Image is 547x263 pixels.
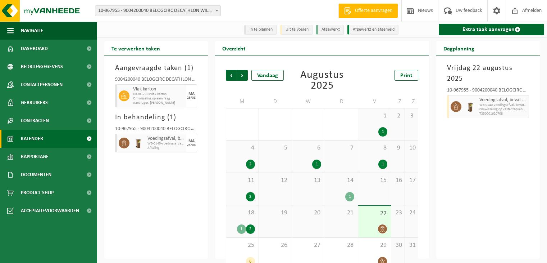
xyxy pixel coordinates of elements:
span: 2 [395,112,401,120]
span: T250001620708 [479,112,527,116]
div: Augustus 2025 [291,70,353,92]
span: WB-0140-voedingsafval, bevat producten van dierlijke oor [479,103,527,107]
span: 7 [329,144,354,152]
h2: Overzicht [215,41,253,55]
span: Kalender [21,130,43,148]
span: Bedrijfsgegevens [21,58,63,76]
li: Uit te voeren [280,25,313,35]
span: WB-0140-voedingsafval, bevat producten van dierlijke oor [147,142,184,146]
span: 27 [296,241,321,249]
span: 10-967955 - 9004200040 BELOGCIRC DECATHLON WILLEBROEK - WILLEBROEK [95,6,220,16]
span: 30 [395,241,401,249]
li: In te plannen [244,25,277,35]
div: 10-967955 - 9004200040 BELOGCIRC DECATHLON WILLEBROEK - WILLEBROEK [447,88,529,95]
div: 2 [246,160,255,169]
span: 5 [263,144,288,152]
div: 10-967955 - 9004200040 BELOGCIRC DECATHLON WILLEBROEK - WILLEBROEK [115,126,197,134]
div: MA [188,139,195,143]
span: 20 [296,209,321,217]
span: 1 [170,114,174,121]
span: 23 [395,209,401,217]
div: MA [188,92,195,96]
span: Vorige [226,70,237,81]
h2: Te verwerken taken [104,41,167,55]
span: 13 [296,177,321,184]
div: 2 [246,192,255,201]
span: Voedingsafval, bevat producten van dierlijke oorsprong, onverpakt, categorie 3 [479,97,527,103]
span: 25 [230,241,255,249]
span: Vlak karton [133,86,184,92]
span: 1 [362,112,387,120]
div: 1 [378,160,387,169]
span: 22 [362,210,387,218]
span: 8 [362,144,387,152]
span: Volgende [237,70,248,81]
h3: Vrijdag 22 augustus 2025 [447,63,529,84]
span: 24 [409,209,415,217]
td: V [358,95,391,108]
span: 21 [329,209,354,217]
span: 28 [329,241,354,249]
span: 29 [362,241,387,249]
span: 3 [409,112,415,120]
div: 1 [378,127,387,137]
span: Aanvrager: [PERSON_NAME] [133,101,184,105]
a: Print [395,70,418,81]
span: 18 [230,209,255,217]
a: Extra taak aanvragen [439,24,544,35]
h2: Dagplanning [436,41,482,55]
div: Vandaag [251,70,284,81]
span: Product Shop [21,184,54,202]
span: 11 [230,177,255,184]
span: 12 [263,177,288,184]
span: HK-XK-22-G vlak karton [133,92,184,97]
div: 9004200040 BELOGCIRC DECATHLON WILLEBROEK [115,77,197,84]
span: Voedingsafval, bevat producten van dierlijke oorsprong, onverpakt, categorie 3 [147,136,184,142]
span: Print [400,73,412,79]
span: 10 [409,144,415,152]
span: Dashboard [21,40,48,58]
li: Afgewerkt [316,25,344,35]
span: Contracten [21,112,49,130]
td: Z [391,95,405,108]
div: 25/08 [187,96,196,100]
img: WB-0140-HPE-BN-01 [133,138,144,148]
span: 1 [187,64,191,72]
span: Afhaling [147,146,184,150]
span: Rapportage [21,148,49,166]
td: D [259,95,292,108]
div: 1 [237,224,246,234]
span: 6 [296,144,321,152]
td: W [292,95,325,108]
span: Contactpersonen [21,76,63,94]
img: WB-0140-HPE-BN-01 [465,101,476,112]
div: 25/08 [187,143,196,147]
div: 1 [345,192,354,201]
span: 26 [263,241,288,249]
span: 14 [329,177,354,184]
span: Acceptatievoorwaarden [21,202,79,220]
span: 31 [409,241,415,249]
span: Navigatie [21,22,43,40]
li: Afgewerkt en afgemeld [347,25,398,35]
span: 16 [395,177,401,184]
td: D [325,95,358,108]
span: 17 [409,177,415,184]
span: Omwisseling op vaste frequentie (incl. verwerking) [479,107,527,112]
a: Offerte aanvragen [338,4,398,18]
span: Omwisseling op aanvraag [133,97,184,101]
span: 15 [362,177,387,184]
div: 2 [246,224,255,234]
span: 9 [395,144,401,152]
span: Gebruikers [21,94,48,112]
h3: Aangevraagde taken ( ) [115,63,197,73]
div: 1 [312,160,321,169]
span: Offerte aanvragen [353,7,394,14]
td: M [226,95,259,108]
span: 19 [263,209,288,217]
span: Documenten [21,166,51,184]
h3: In behandeling ( ) [115,112,197,123]
span: 4 [230,144,255,152]
span: 10-967955 - 9004200040 BELOGCIRC DECATHLON WILLEBROEK - WILLEBROEK [95,5,221,16]
td: Z [405,95,419,108]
